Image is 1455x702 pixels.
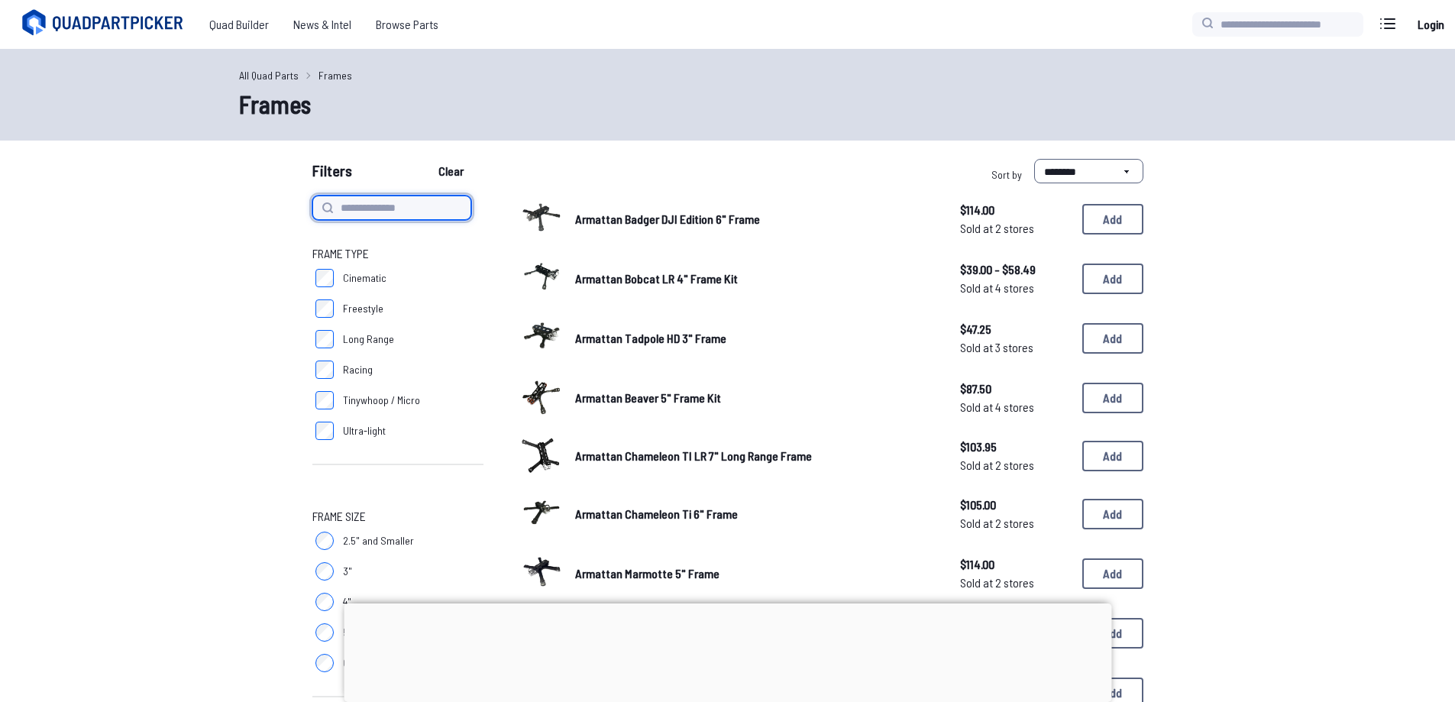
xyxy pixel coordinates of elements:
[312,159,352,189] span: Filters
[315,269,334,287] input: Cinematic
[197,9,281,40] a: Quad Builder
[520,550,563,597] a: image
[575,389,936,407] a: Armattan Beaver 5" Frame Kit
[520,196,563,243] a: image
[575,210,936,228] a: Armattan Badger DJI Edition 6" Frame
[960,574,1070,592] span: Sold at 2 stores
[343,332,394,347] span: Long Range
[343,625,352,640] span: 5"
[960,338,1070,357] span: Sold at 3 stores
[575,565,936,583] a: Armattan Marmotte 5" Frame
[575,329,936,348] a: Armattan Tadpole HD 3" Frame
[520,490,563,538] a: image
[960,201,1070,219] span: $114.00
[315,299,334,318] input: Freestyle
[1082,558,1143,589] button: Add
[520,374,563,422] a: image
[960,398,1070,416] span: Sold at 4 stores
[960,380,1070,398] span: $87.50
[991,168,1022,181] span: Sort by
[960,260,1070,279] span: $39.00 - $58.49
[520,255,563,302] a: image
[343,594,351,610] span: 4"
[315,623,334,642] input: 5"
[575,447,936,465] a: Armattan Chameleon TI LR 7" Long Range Frame
[520,196,563,238] img: image
[1082,264,1143,294] button: Add
[343,301,383,316] span: Freestyle
[343,362,373,377] span: Racing
[1082,204,1143,235] button: Add
[520,255,563,298] img: image
[520,550,563,593] img: image
[344,603,1111,698] iframe: Advertisement
[520,490,563,533] img: image
[960,555,1070,574] span: $114.00
[1082,383,1143,413] button: Add
[575,271,738,286] span: Armattan Bobcat LR 4" Frame Kit
[520,315,563,362] a: image
[239,86,1217,122] h1: Frames
[1412,9,1449,40] a: Login
[315,330,334,348] input: Long Range
[575,505,936,523] a: Armattan Chameleon Ti 6" Frame
[960,279,1070,297] span: Sold at 4 stores
[281,9,364,40] a: News & Intel
[575,331,726,345] span: Armattan Tadpole HD 3" Frame
[520,315,563,357] img: image
[343,393,420,408] span: Tinywhoop / Micro
[575,506,738,521] span: Armattan Chameleon Ti 6" Frame
[364,9,451,40] a: Browse Parts
[315,361,334,379] input: Racing
[960,514,1070,532] span: Sold at 2 stores
[312,507,366,526] span: Frame Size
[343,564,352,579] span: 3"
[1082,323,1143,354] button: Add
[960,456,1070,474] span: Sold at 2 stores
[520,437,563,474] img: image
[1082,499,1143,529] button: Add
[318,67,352,83] a: Frames
[575,448,812,463] span: Armattan Chameleon TI LR 7" Long Range Frame
[520,374,563,417] img: image
[575,270,936,288] a: Armattan Bobcat LR 4" Frame Kit
[239,67,299,83] a: All Quad Parts
[315,593,334,611] input: 4"
[315,532,334,550] input: 2.5" and Smaller
[343,655,357,671] span: 6"+
[575,566,719,581] span: Armattan Marmotte 5" Frame
[425,159,477,183] button: Clear
[520,434,563,478] a: image
[315,422,334,440] input: Ultra-light
[343,423,386,438] span: Ultra-light
[960,219,1070,238] span: Sold at 2 stores
[1082,618,1143,649] button: Add
[1034,159,1143,183] select: Sort by
[315,562,334,581] input: 3"
[343,270,386,286] span: Cinematic
[315,654,334,672] input: 6"+
[960,496,1070,514] span: $105.00
[960,438,1070,456] span: $103.95
[960,320,1070,338] span: $47.25
[575,212,760,226] span: Armattan Badger DJI Edition 6" Frame
[343,533,414,548] span: 2.5" and Smaller
[312,244,369,263] span: Frame Type
[575,390,721,405] span: Armattan Beaver 5" Frame Kit
[1082,441,1143,471] button: Add
[315,391,334,409] input: Tinywhoop / Micro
